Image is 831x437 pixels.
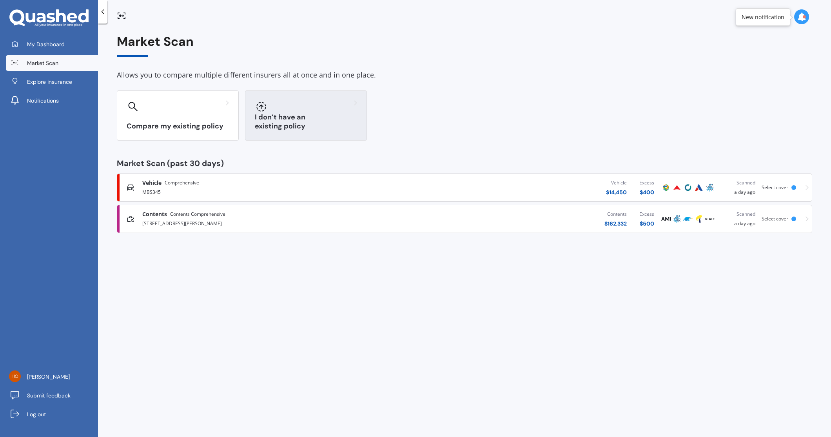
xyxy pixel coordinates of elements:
div: $ 500 [639,220,654,228]
a: My Dashboard [6,36,98,52]
img: AMI [661,214,671,224]
div: Allows you to compare multiple different insurers all at once and in one place. [117,69,812,81]
img: State [705,214,715,224]
span: Submit feedback [27,392,71,399]
h3: I don’t have an existing policy [255,113,357,131]
a: ContentsContents Comprehensive[STREET_ADDRESS][PERSON_NAME]Contents$162,332Excess$500AMIAMPTrade ... [117,205,812,233]
img: Trade Me Insurance [683,214,693,224]
img: AMP [672,214,682,224]
img: 69a7b0434e5032d6815d6364da64e5cc [9,370,21,382]
span: Comprehensive [165,179,199,187]
a: Market Scan [6,55,98,71]
span: Explore insurance [27,78,72,86]
div: a day ago [722,210,755,228]
a: VehicleComprehensiveMBS345Vehicle$14,450Excess$400ProtectaProvidentCoveAutosureAMPScanneda day ag... [117,173,812,202]
div: Scanned [722,210,755,218]
img: Cove [683,183,693,192]
img: Protecta [661,183,671,192]
span: Select cover [762,184,788,191]
a: [PERSON_NAME] [6,369,98,385]
img: Tower [694,214,704,224]
div: $ 162,332 [604,220,627,228]
h3: Compare my existing policy [127,122,229,131]
div: New notification [742,13,784,21]
span: My Dashboard [27,40,65,48]
img: AMP [705,183,715,192]
span: Contents Comprehensive [170,210,225,218]
a: Explore insurance [6,74,98,90]
div: Market Scan [117,34,812,57]
div: Excess [639,210,654,218]
a: Log out [6,406,98,422]
span: Select cover [762,215,788,222]
div: Contents [604,210,627,218]
span: Vehicle [142,179,161,187]
a: Notifications [6,93,98,108]
div: Excess [639,179,654,187]
div: a day ago [722,179,755,196]
img: Autosure [694,183,704,192]
div: $ 400 [639,188,654,196]
div: [STREET_ADDRESS][PERSON_NAME] [142,218,394,228]
div: Vehicle [606,179,627,187]
span: Notifications [27,97,59,105]
span: Log out [27,410,46,418]
img: Provident [672,183,682,192]
span: [PERSON_NAME] [27,373,70,381]
span: Contents [142,210,167,218]
div: Market Scan (past 30 days) [117,159,812,167]
div: $ 14,450 [606,188,627,196]
a: Submit feedback [6,388,98,403]
div: Scanned [722,179,755,187]
div: MBS345 [142,187,394,196]
span: Market Scan [27,59,58,67]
